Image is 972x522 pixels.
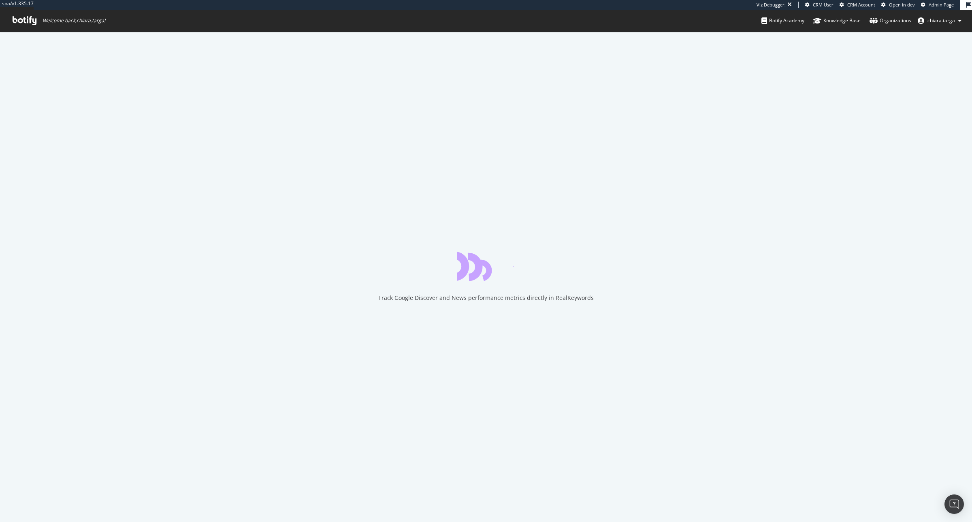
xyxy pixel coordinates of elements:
span: CRM User [813,2,833,8]
a: Admin Page [921,2,954,8]
a: Botify Academy [761,10,804,32]
a: Organizations [870,10,911,32]
a: CRM Account [840,2,875,8]
span: CRM Account [847,2,875,8]
div: Botify Academy [761,17,804,25]
a: CRM User [805,2,833,8]
a: Knowledge Base [813,10,861,32]
span: Welcome back, chiara.targa ! [43,17,105,24]
a: Open in dev [881,2,915,8]
div: Organizations [870,17,911,25]
div: Track Google Discover and News performance metrics directly in RealKeywords [378,294,594,302]
span: Open in dev [889,2,915,8]
div: Knowledge Base [813,17,861,25]
span: chiara.targa [927,17,955,24]
div: Viz Debugger: [757,2,786,8]
div: Open Intercom Messenger [944,494,964,514]
span: Admin Page [929,2,954,8]
button: chiara.targa [911,14,968,27]
div: animation [457,252,515,281]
